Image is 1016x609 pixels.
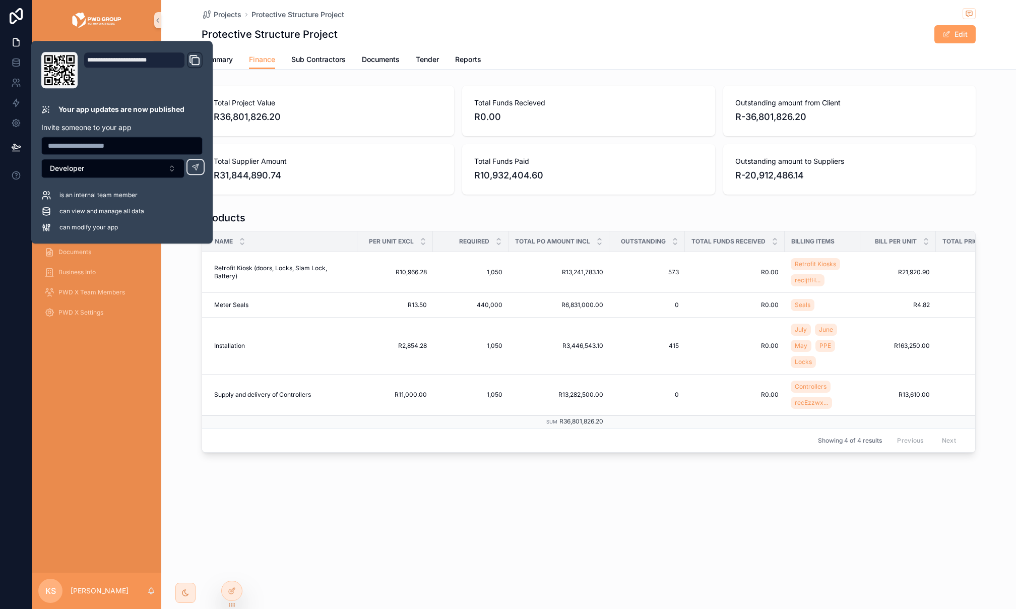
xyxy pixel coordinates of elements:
small: Sum [546,419,557,424]
span: Total PO Amount Incl [515,237,590,246]
a: R13,610.00 [866,391,930,399]
span: Projects [214,10,241,20]
a: R21,920.90 [866,268,930,276]
span: R-20,912,486.14 [735,168,964,182]
span: Total Price Excl [942,237,999,246]
a: R6,831,000.00 [515,301,603,309]
a: Seals [791,299,814,311]
p: [PERSON_NAME] [71,586,129,596]
span: Documents [58,248,91,256]
a: PPE [815,340,835,352]
span: 573 [615,268,679,276]
a: R10,966.28 [363,268,427,276]
span: PWD X Team Members [58,288,125,296]
span: Total Funds Recieved [474,98,703,108]
span: Controllers [795,383,827,391]
a: Retrofit Kiosk (doors, Locks, Slam Lock, Battery) [214,264,351,280]
span: R10,932,404.60 [474,168,703,182]
span: 1,050 [439,391,502,399]
span: June [819,326,833,334]
span: Sub Contractors [291,54,346,65]
span: Total Supplier Amount [214,156,442,166]
span: 1,050 [439,268,502,276]
a: R163,250.00 [942,342,1012,350]
span: Total Funds Received [691,237,766,246]
a: R13,282,500.00 [515,391,603,399]
span: Summary [202,54,233,65]
p: Your app updates are now published [58,104,184,114]
a: May [791,340,811,352]
span: Total Funds Paid [474,156,703,166]
span: R36,801,826.20 [559,417,603,425]
a: R3,446,543.10 [515,342,603,350]
a: Documents [38,243,155,261]
span: 0 [615,301,679,309]
span: R163,250.00 [866,342,930,350]
a: R0.00 [691,342,779,350]
span: recEzzwx... [795,399,828,407]
span: PWD X Settings [58,309,103,317]
span: PPE [819,342,831,350]
a: 415 [615,342,679,350]
a: Tender [416,50,439,71]
a: R4.82 [942,301,1012,309]
a: PWD X Settings [38,303,155,322]
a: R13.50 [363,301,427,309]
span: R11,000.00 [363,391,427,399]
a: Protective Structure Project [251,10,344,20]
a: Sub Contractors [291,50,346,71]
span: Name [215,237,233,246]
a: Retrofit KiosksrecijtfH... [791,256,854,288]
span: May [795,342,807,350]
a: R13,610.00 [942,391,1012,399]
span: Bill Per Unit [875,237,917,246]
a: Seals [791,297,854,313]
a: Supply and delivery of Controllers [214,391,351,399]
a: Documents [362,50,400,71]
div: Domain and Custom Link [84,52,203,88]
a: July [791,324,811,336]
span: is an internal team member [59,191,138,199]
a: R2,854.28 [363,342,427,350]
a: R21,920.90 [942,268,1012,276]
a: Controllers [791,381,831,393]
a: Projects [202,10,241,20]
span: R4.82 [866,301,930,309]
a: R0.00 [691,391,779,399]
span: recijtfH... [795,276,820,284]
a: 440,000 [439,301,502,309]
span: R0.00 [691,268,779,276]
a: R0.00 [691,301,779,309]
button: Edit [934,25,976,43]
img: App logo [72,12,122,28]
span: Finance [249,54,275,65]
span: can modify your app [59,223,118,231]
a: Finance [249,50,275,70]
a: 0 [615,391,679,399]
button: Select Button [38,40,155,58]
span: Outstanding [621,237,666,246]
span: R13,241,783.10 [515,268,603,276]
a: Meter Seals [214,301,351,309]
a: PWD X Team Members [38,283,155,301]
p: Invite someone to your app [41,123,203,133]
span: Documents [362,54,400,65]
span: Developer [50,163,84,173]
